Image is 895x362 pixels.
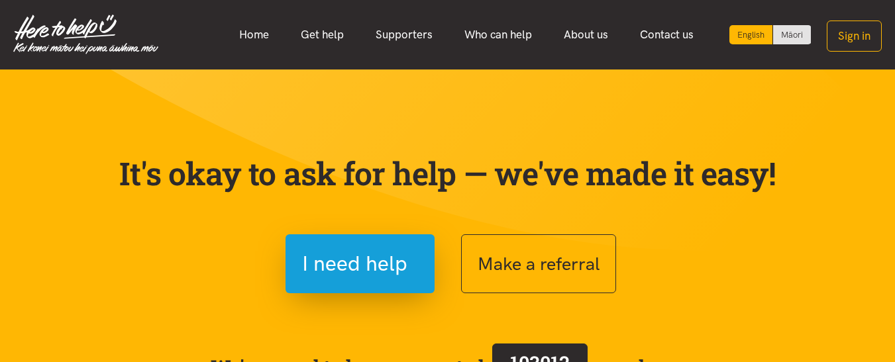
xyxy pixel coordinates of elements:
a: Get help [285,21,360,49]
a: Who can help [448,21,548,49]
a: Switch to Te Reo Māori [773,25,811,44]
div: Current language [729,25,773,44]
button: Make a referral [461,234,616,293]
a: Contact us [624,21,710,49]
img: Home [13,15,158,54]
p: It's okay to ask for help — we've made it easy! [117,154,779,193]
button: I need help [286,234,435,293]
a: Home [223,21,285,49]
a: Supporters [360,21,448,49]
a: About us [548,21,624,49]
button: Sign in [827,21,882,52]
div: Language toggle [729,25,812,44]
span: I need help [302,247,407,281]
